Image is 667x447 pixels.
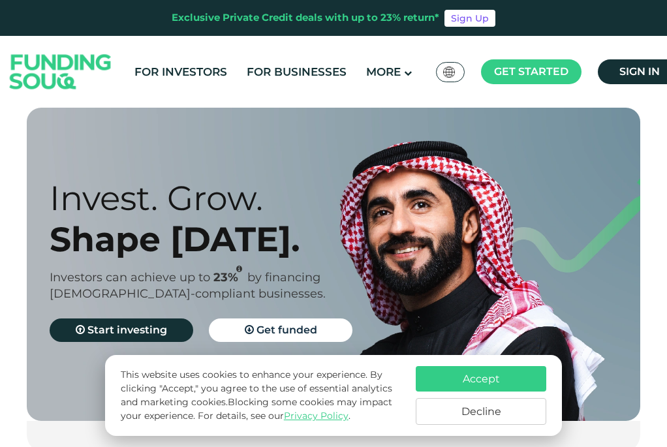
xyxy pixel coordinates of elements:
[284,410,349,422] a: Privacy Policy
[256,324,317,336] span: Get funded
[87,324,167,336] span: Start investing
[50,219,444,260] div: Shape [DATE].
[619,65,660,78] span: Sign in
[172,10,439,25] div: Exclusive Private Credit deals with up to 23% return*
[50,318,193,342] a: Start investing
[444,10,495,27] a: Sign Up
[121,368,403,423] p: This website uses cookies to enhance your experience. By clicking "Accept," you agree to the use ...
[494,65,568,78] span: Get started
[366,65,401,78] span: More
[198,410,350,422] span: For details, see our .
[50,270,210,285] span: Investors can achieve up to
[50,177,444,219] div: Invest. Grow.
[213,270,247,285] span: 23%
[131,61,230,83] a: For Investors
[209,318,352,342] a: Get funded
[416,398,546,425] button: Decline
[121,396,392,422] span: Blocking some cookies may impact your experience.
[416,366,546,392] button: Accept
[243,61,350,83] a: For Businesses
[236,266,242,273] i: 23% IRR (expected) ~ 15% Net yield (expected)
[50,270,326,301] span: by financing [DEMOGRAPHIC_DATA]-compliant businesses.
[443,67,455,78] img: SA Flag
